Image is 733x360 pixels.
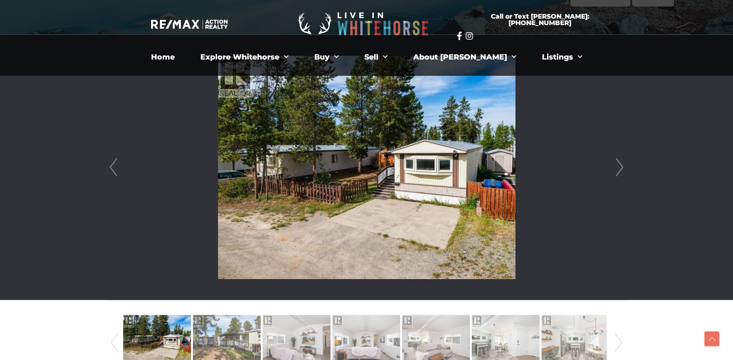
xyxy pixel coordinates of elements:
a: Call or Text [PERSON_NAME]: [PHONE_NUMBER] [457,7,623,32]
a: Listings [535,48,589,67]
a: Buy [307,48,346,67]
span: Call or Text [PERSON_NAME]: [PHONE_NUMBER] [468,13,612,26]
a: About [PERSON_NAME] [406,48,523,67]
a: Sell [357,48,395,67]
nav: Menu [111,48,622,67]
a: Next [613,35,627,300]
img: 190-986 Range Road, Whitehorse, Yukon Y1A 4V1 - Photo 1 - 16774 [218,56,515,279]
a: Home [144,48,182,67]
a: Prev [106,35,120,300]
a: Explore Whitehorse [193,48,296,67]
